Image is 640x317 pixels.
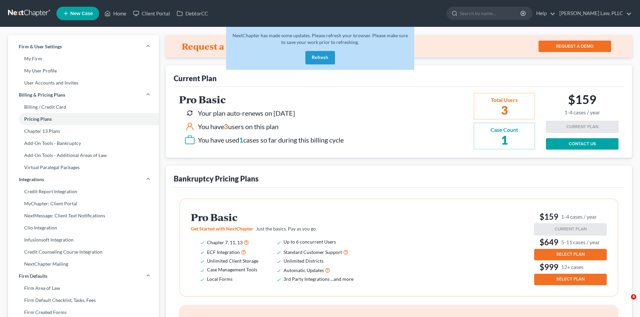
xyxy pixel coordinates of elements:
[561,213,597,220] small: 1-4 cases / year
[617,294,633,310] iframe: Intercom live chat
[8,101,159,113] a: Billing / Credit Card
[564,92,600,115] h2: $159
[8,65,159,77] a: My User Profile
[207,267,257,272] span: Case Management Tools
[534,274,607,285] button: SELECT PLAN
[534,249,607,260] button: SELECT PLAN
[8,270,159,282] a: Firm Defaults
[534,211,607,222] h3: $159
[8,246,159,258] a: Credit Counseling Course Integration
[556,252,585,257] span: SELECT PLAN
[8,77,159,89] a: User Accounts and Invites
[130,7,173,19] a: Client Portal
[8,113,159,125] a: Pricing Plans
[564,109,600,116] small: 1-4 cases / year
[19,92,65,98] span: Billing & Pricing Plans
[561,263,584,270] small: 12+ cases
[207,258,258,264] span: Unlimited Client Storage
[207,249,240,255] span: ECF Integration
[556,276,585,282] span: SELECT PLAN
[284,249,342,255] span: Standard Customer Support
[305,51,335,64] button: Refresh
[8,161,159,173] a: Virtual Paralegal Packages
[8,173,159,186] a: Integrations
[198,122,279,131] div: You have users on this plan
[8,282,159,294] a: Firm Area of Law
[331,276,353,282] span: ...and more
[8,210,159,222] a: NextMessage: Client Text Notifications
[284,267,324,273] span: Automatic Updates
[284,276,330,282] span: 3rd Party Integrations
[232,33,408,45] span: NextChapter has made some updates. Please refresh your browser. Please make sure to save your wor...
[179,94,344,105] h2: Pro Basic
[207,240,243,245] span: Chapter 7, 11, 13
[546,138,618,150] a: CONTACT US
[198,135,344,145] div: You have used cases so far during this billing cycle
[8,137,159,149] a: Add-On Tools - Bankruptcy
[555,226,587,232] span: CURRENT PLAN
[8,234,159,246] a: Infusionsoft Integration
[490,104,518,116] h2: 3
[8,258,159,270] a: NextChapter Mailing
[490,126,518,134] div: Case Count
[539,41,611,52] a: REQUEST A DEMO
[8,149,159,161] a: Add-On Tools - Additional Areas of Law
[224,122,228,130] span: 3
[631,294,636,300] span: 4
[182,41,252,52] h4: Request a Demo
[174,73,217,83] div: Current Plan
[8,89,159,101] a: Billing & Pricing Plans
[174,174,259,183] div: Bankruptcy Pricing Plans
[191,212,363,223] h2: Pro Basic
[561,239,600,246] small: 5-11 cases / year
[70,11,93,16] span: New Case
[534,237,607,248] h3: $649
[19,176,44,183] span: Integrations
[533,7,555,19] a: Help
[8,294,159,306] a: Firm Default Checklist, Tasks, Fees
[198,108,295,118] div: Your plan auto-renews on [DATE]
[284,258,324,264] span: Unlimited Districts
[19,43,62,50] span: Firm & User Settings
[8,222,159,234] a: Clio Integration
[173,7,211,19] a: DebtorCC
[239,136,243,144] span: 1
[256,226,317,231] span: Just the basics. Pay as you go.
[534,223,607,235] button: CURRENT PLAN
[8,198,159,210] a: MyChapter: Client Portal
[8,125,159,137] a: Chapter 13 Plans
[8,53,159,65] a: My Firm
[191,226,253,231] span: Get Started with NextChapter
[207,276,232,282] span: Local Forms
[546,121,618,133] button: CURRENT PLAN
[460,7,521,19] input: Search by name...
[8,186,159,198] a: Credit Report Integration
[284,239,336,245] span: Up to 6 concurrent Users
[8,41,159,53] a: Firm & User Settings
[19,273,47,279] span: Firm Defaults
[490,96,518,104] div: Total Users
[101,7,130,19] a: Home
[534,262,607,272] h3: $999
[556,7,632,19] a: [PERSON_NAME] Law, PLLC
[490,134,518,146] h2: 1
